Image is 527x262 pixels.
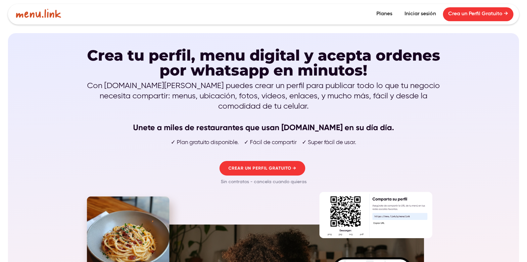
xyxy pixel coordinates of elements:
p: ✓ Fácil de compartir [244,139,297,146]
p: ✓ Super fácil de usar. [302,139,356,146]
strong: Unete a miles de restaurantes que usan [DOMAIN_NAME] en su día día. [133,123,394,132]
a: Crea un Perfil Gratuito → [443,7,513,21]
p: Con [DOMAIN_NAME][PERSON_NAME] puedes crear un perfil para publicar todo lo que tu negocio necesi... [85,81,442,133]
h1: Crea tu perfil, menu digital y acepta ordenes por whatsapp en minutos! [85,48,442,78]
p: ✓ Plan gratuito disponible. [171,139,239,146]
p: Sin contratos - cancela cuando quieras [218,176,309,188]
a: Planes [371,7,398,21]
a: Iniciar sesión [399,7,441,21]
a: CREAR UN PERFIL GRATUITO → [219,161,305,176]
